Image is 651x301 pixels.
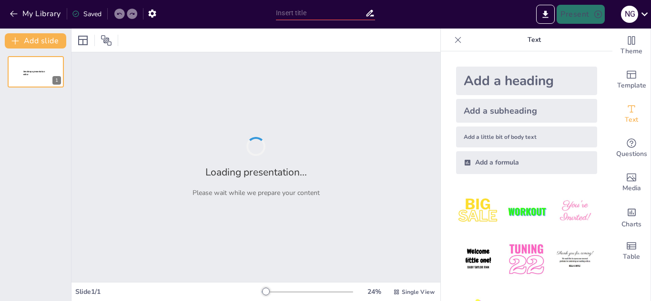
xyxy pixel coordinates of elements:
div: Layout [75,33,91,48]
button: Add slide [5,33,66,49]
span: Single View [402,288,435,296]
div: N g [621,6,638,23]
div: 24 % [363,287,386,296]
div: Add a table [612,234,651,268]
div: Add a heading [456,67,597,95]
div: Add a formula [456,151,597,174]
div: 1 [52,76,61,85]
div: Add charts and graphs [612,200,651,234]
img: 2.jpeg [504,189,549,233]
span: Template [617,80,646,91]
div: Add a little bit of body text [456,126,597,147]
div: Add images, graphics, shapes or video [612,165,651,200]
span: Position [101,35,112,46]
button: My Library [7,6,65,21]
span: Media [622,183,641,194]
div: Add a subheading [456,99,597,123]
div: 1 [8,56,64,87]
span: Table [623,252,640,262]
div: Change the overall theme [612,29,651,63]
img: 4.jpeg [456,237,500,282]
input: Insert title [276,6,365,20]
span: Theme [620,46,642,57]
div: Add text boxes [612,97,651,131]
div: Saved [72,10,102,19]
span: Questions [616,149,647,159]
p: Please wait while we prepare your content [193,188,320,197]
img: 5.jpeg [504,237,549,282]
span: Charts [621,219,641,230]
div: Slide 1 / 1 [75,287,262,296]
h2: Loading presentation... [205,165,307,179]
img: 1.jpeg [456,189,500,233]
img: 3.jpeg [553,189,597,233]
button: Export to PowerPoint [536,5,555,24]
span: Text [625,115,638,125]
button: N g [621,5,638,24]
span: Sendsteps presentation editor [23,70,45,76]
p: Text [466,29,603,51]
div: Get real-time input from your audience [612,131,651,165]
div: Add ready made slides [612,63,651,97]
button: Present [557,5,604,24]
img: 6.jpeg [553,237,597,282]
